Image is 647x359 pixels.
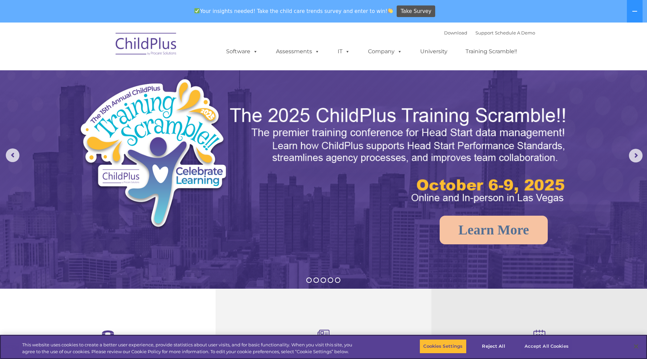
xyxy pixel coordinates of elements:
button: Reject All [472,339,515,354]
a: Support [475,30,494,35]
img: ChildPlus by Procare Solutions [112,28,180,62]
a: University [413,45,454,58]
a: Assessments [269,45,326,58]
button: Accept All Cookies [521,339,572,354]
div: This website uses cookies to create a better user experience, provide statistics about user visit... [22,342,356,355]
a: Company [361,45,409,58]
a: Take Survey [397,5,435,17]
a: Training Scramble!! [459,45,524,58]
font: | [444,30,535,35]
span: Take Survey [401,5,431,17]
button: Cookies Settings [420,339,466,354]
img: ✅ [194,8,200,13]
a: Learn More [440,216,548,244]
span: Phone number [95,73,124,78]
button: Close [629,339,644,354]
a: Schedule A Demo [495,30,535,35]
a: IT [331,45,357,58]
img: 👏 [388,8,393,13]
span: Last name [95,45,116,50]
span: Your insights needed! Take the child care trends survey and enter to win! [192,4,396,18]
a: Software [219,45,265,58]
a: Download [444,30,467,35]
